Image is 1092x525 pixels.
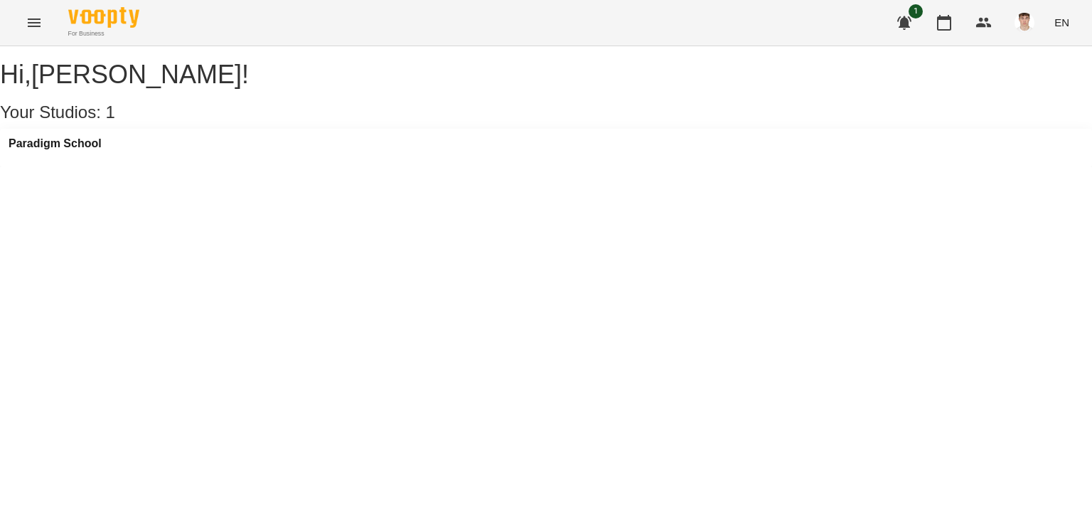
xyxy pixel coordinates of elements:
[1015,13,1034,33] img: 8fe045a9c59afd95b04cf3756caf59e6.jpg
[68,29,139,38] span: For Business
[17,6,51,40] button: Menu
[909,4,923,18] span: 1
[1049,9,1075,36] button: EN
[1054,15,1069,30] span: EN
[9,137,102,150] a: Paradigm School
[106,102,115,122] span: 1
[68,7,139,28] img: Voopty Logo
